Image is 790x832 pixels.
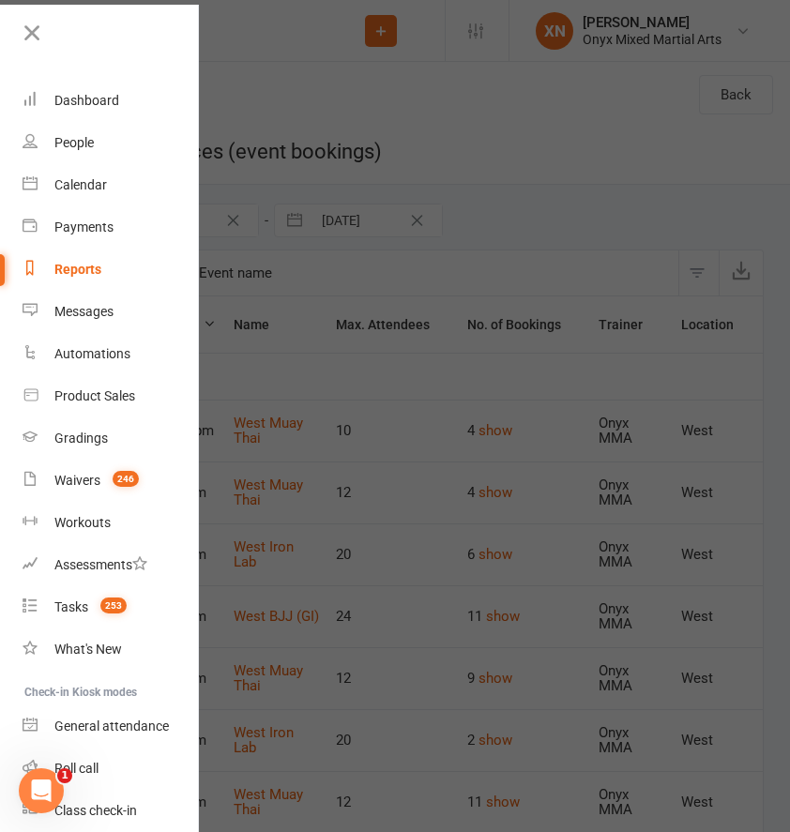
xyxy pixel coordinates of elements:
[23,164,200,206] a: Calendar
[54,515,111,530] div: Workouts
[54,346,130,361] div: Automations
[54,719,169,734] div: General attendance
[113,471,139,487] span: 246
[23,502,200,544] a: Workouts
[23,790,200,832] a: Class kiosk mode
[54,761,99,776] div: Roll call
[54,642,122,657] div: What's New
[54,262,101,277] div: Reports
[23,460,200,502] a: Waivers 246
[23,544,200,586] a: Assessments
[19,768,64,813] iframe: Intercom live chat
[23,375,200,417] a: Product Sales
[23,80,200,122] a: Dashboard
[54,431,108,446] div: Gradings
[54,219,114,234] div: Payments
[57,768,72,783] span: 1
[54,135,94,150] div: People
[100,598,127,613] span: 253
[54,304,114,319] div: Messages
[23,291,200,333] a: Messages
[23,748,200,790] a: Roll call
[23,206,200,249] a: Payments
[54,599,88,614] div: Tasks
[23,586,200,628] a: Tasks 253
[54,803,137,818] div: Class check-in
[54,557,147,572] div: Assessments
[23,417,200,460] a: Gradings
[23,628,200,671] a: What's New
[54,177,107,192] div: Calendar
[23,122,200,164] a: People
[23,249,200,291] a: Reports
[23,333,200,375] a: Automations
[54,93,119,108] div: Dashboard
[54,388,135,403] div: Product Sales
[54,473,100,488] div: Waivers
[23,705,200,748] a: General attendance kiosk mode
